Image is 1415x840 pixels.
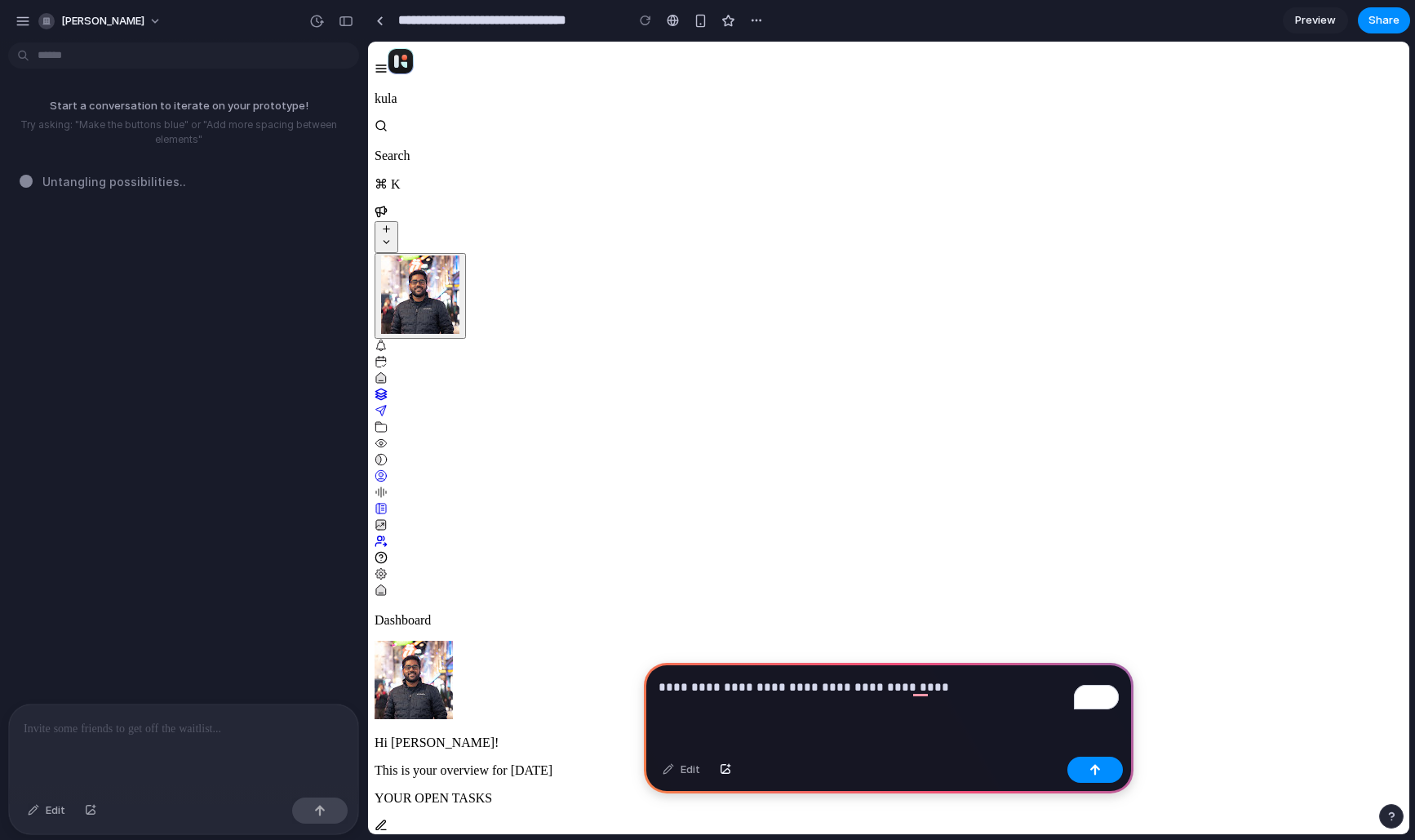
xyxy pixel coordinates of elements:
[7,694,1035,709] p: Hi [PERSON_NAME]!
[1295,12,1336,29] span: Preview
[7,98,351,114] p: Start a conversation to iterate on your prototype!
[42,173,186,190] span: Untangling possibilities ..
[13,214,91,292] img: Daniel Charles
[1358,7,1410,33] button: Share
[7,211,98,297] button: Daniel Charles
[61,13,144,29] span: [PERSON_NAME]
[7,118,351,147] p: Try asking: "Make the buttons blue" or "Add more spacing between elements"
[7,749,1035,764] p: YOUR OPEN TASKS
[7,722,1035,736] p: This is your overview for [DATE]
[7,135,1035,150] p: ⌘ K
[7,599,85,678] img: Daniel
[1368,12,1399,29] span: Share
[7,107,1035,122] p: Search
[7,571,1035,586] p: Dashboard
[644,663,1133,750] div: To enrich screen reader interactions, please activate Accessibility in Grammarly extension settings
[1283,7,1348,33] a: Preview
[32,8,170,34] button: [PERSON_NAME]
[7,50,1035,64] p: kula
[20,7,46,33] img: fb91e5fb0459cf7ca38935faa3d99.svg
